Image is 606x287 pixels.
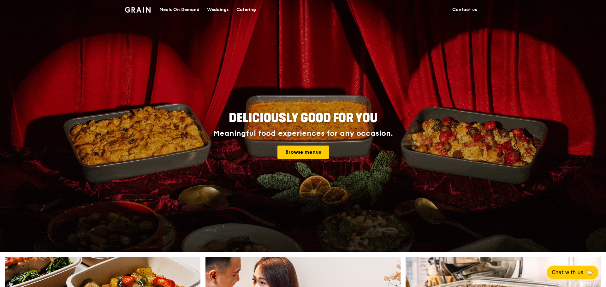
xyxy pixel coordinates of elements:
[207,0,229,19] div: Weddings
[236,0,256,19] div: Catering
[233,0,260,19] a: Catering
[449,0,481,19] a: Contact us
[159,0,199,19] div: Meals On Demand
[203,0,233,19] a: Weddings
[547,266,598,279] button: Chat with us🦙
[552,269,583,276] span: Chat with us
[189,129,417,138] div: Meaningful food experiences for any occasion.
[586,269,593,276] span: 🦙
[229,111,377,126] span: Deliciously good for you
[125,7,151,13] img: Grain
[277,146,329,159] a: Browse menus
